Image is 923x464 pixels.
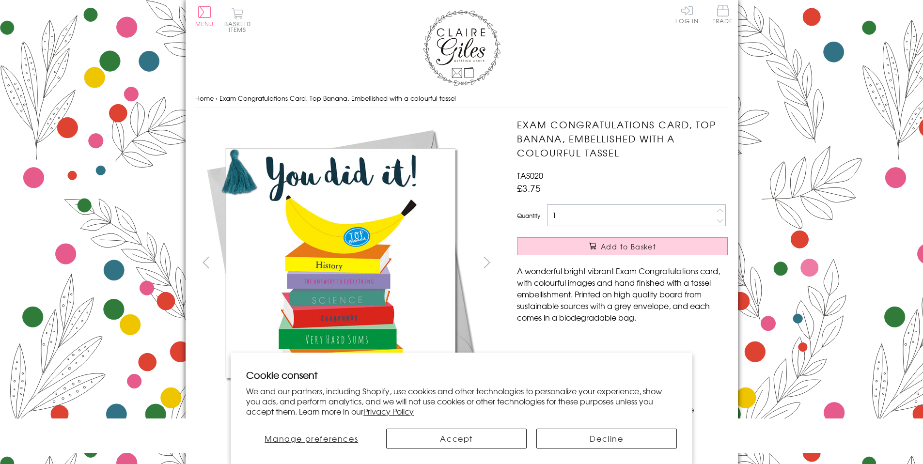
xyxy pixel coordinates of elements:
[363,405,414,417] a: Privacy Policy
[224,8,251,32] button: Basket0 items
[246,368,677,382] h2: Cookie consent
[246,429,376,449] button: Manage preferences
[517,265,728,323] p: A wonderful bright vibrant Exam Congratulations card, with colourful images and hand finished wit...
[517,237,728,255] button: Add to Basket
[713,5,733,24] span: Trade
[195,6,214,27] button: Menu
[216,93,218,103] span: ›
[601,242,656,251] span: Add to Basket
[195,118,485,408] img: Exam Congratulations Card, Top Banana, Embellished with a colourful tassel
[423,10,501,86] img: Claire Giles Greetings Cards
[498,118,788,408] img: Exam Congratulations Card, Top Banana, Embellished with a colourful tassel
[517,170,543,181] span: TAS020
[265,433,358,444] span: Manage preferences
[195,19,214,28] span: Menu
[386,429,527,449] button: Accept
[675,5,699,24] a: Log In
[246,386,677,416] p: We and our partners, including Shopify, use cookies and other technologies to personalize your ex...
[195,89,728,108] nav: breadcrumbs
[713,5,733,26] a: Trade
[229,19,251,34] span: 0 items
[219,93,456,103] span: Exam Congratulations Card, Top Banana, Embellished with a colourful tassel
[536,429,677,449] button: Decline
[517,118,728,159] h1: Exam Congratulations Card, Top Banana, Embellished with a colourful tassel
[195,251,217,273] button: prev
[517,181,541,195] span: £3.75
[476,251,498,273] button: next
[195,93,214,103] a: Home
[517,211,540,220] label: Quantity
